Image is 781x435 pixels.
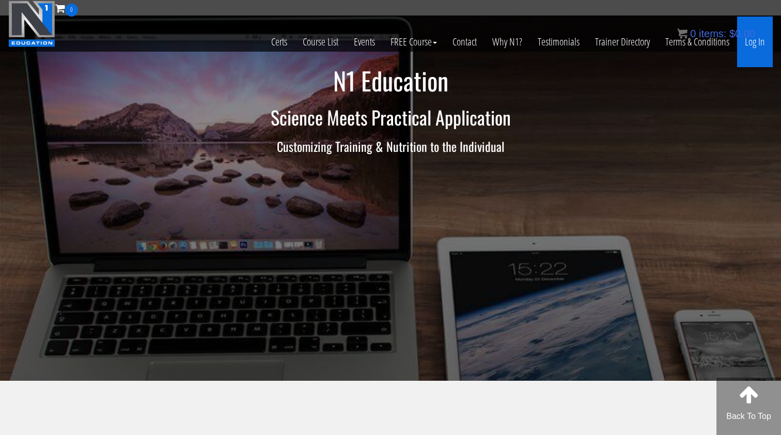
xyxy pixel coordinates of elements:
a: Certs [263,17,295,67]
a: Testimonials [530,17,587,67]
a: Log In [737,17,773,67]
img: n1-education [8,1,55,47]
h1: N1 Education [88,67,693,95]
a: 0 [55,1,78,15]
a: Contact [445,17,485,67]
bdi: 0.00 [729,28,755,39]
a: Trainer Directory [587,17,658,67]
img: icon11.png [677,28,688,39]
a: Course List [295,17,346,67]
a: FREE Course [383,17,445,67]
h3: Customizing Training & Nutrition to the Individual [88,139,693,153]
span: 0 [690,28,696,39]
span: items: [699,28,726,39]
span: $ [729,28,735,39]
a: Why N1? [485,17,530,67]
a: Events [346,17,383,67]
h2: Science Meets Practical Application [88,107,693,128]
span: 0 [65,4,78,17]
a: Terms & Conditions [658,17,737,67]
a: 0 items: $0.00 [677,28,755,39]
